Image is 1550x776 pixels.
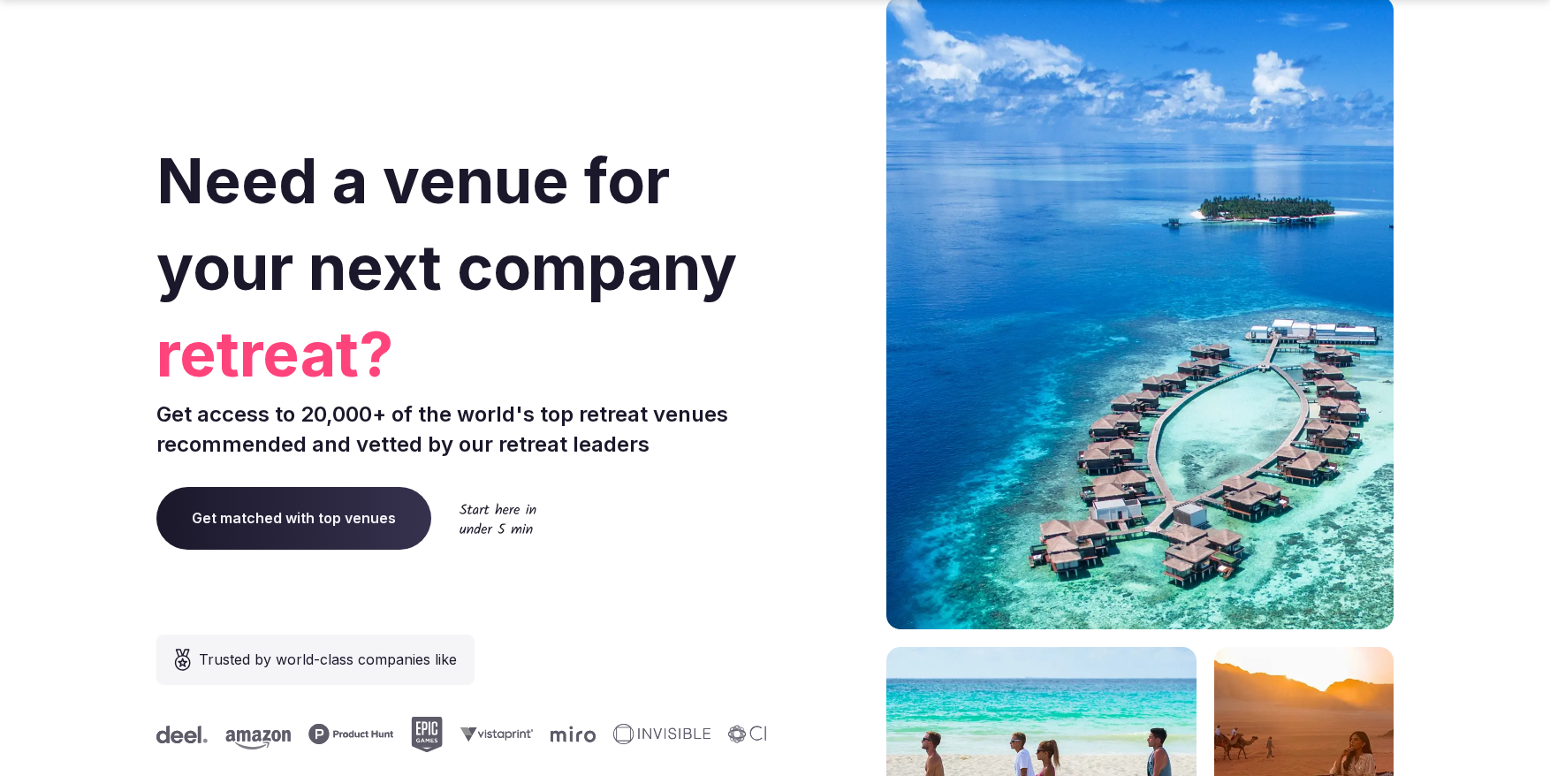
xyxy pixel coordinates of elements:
a: Get matched with top venues [156,487,431,549]
svg: Vistaprint company logo [460,727,532,742]
img: Start here in under 5 min [460,503,536,534]
svg: Miro company logo [550,726,595,742]
span: retreat? [156,311,768,398]
span: Trusted by world-class companies like [199,649,457,670]
span: Need a venue for your next company [156,143,737,305]
svg: Deel company logo [156,726,207,743]
svg: Invisible company logo [612,724,710,745]
svg: Epic Games company logo [410,717,442,752]
p: Get access to 20,000+ of the world's top retreat venues recommended and vetted by our retreat lea... [156,399,768,459]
